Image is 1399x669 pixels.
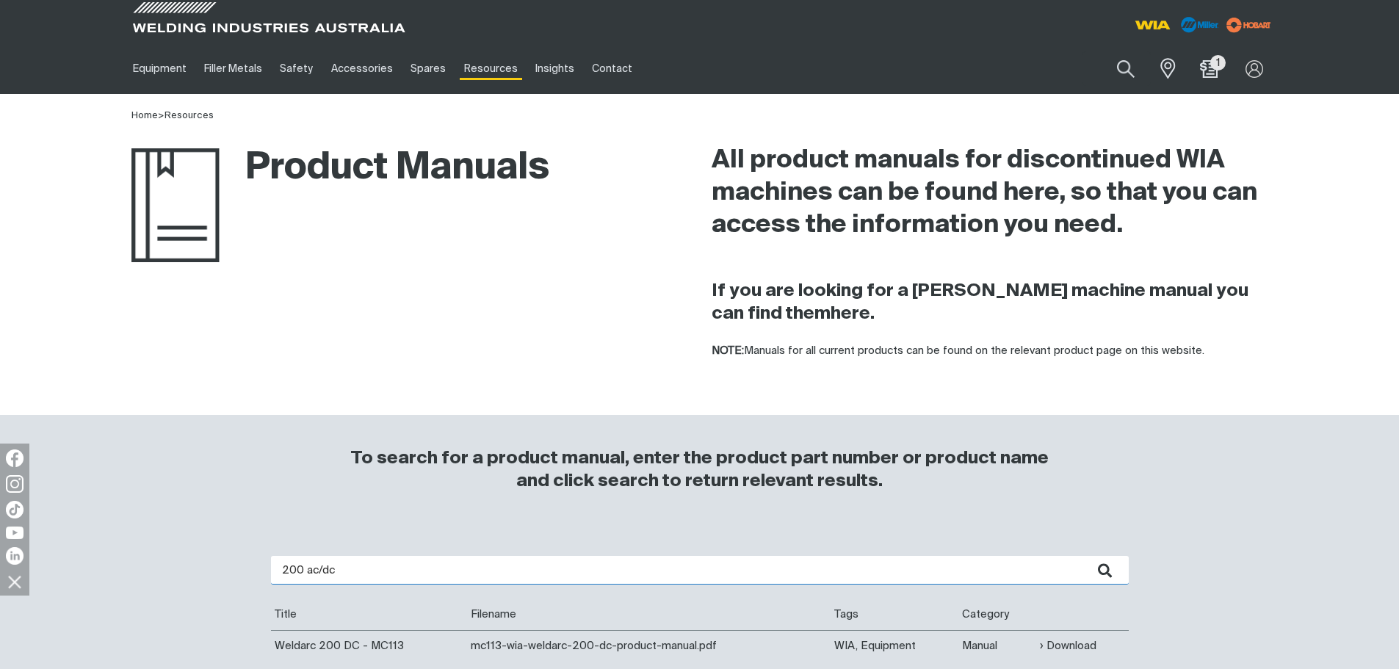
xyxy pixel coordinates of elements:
[712,145,1268,242] h2: All product manuals for discontinued WIA machines can be found here, so that you can access the i...
[124,43,195,94] a: Equipment
[455,43,526,94] a: Resources
[6,501,24,518] img: TikTok
[712,343,1268,360] p: Manuals for all current products can be found on the relevant product page on this website.
[271,630,467,661] td: Weldarc 200 DC - MC113
[712,345,744,356] strong: NOTE:
[271,556,1129,585] input: Enter search...
[124,43,988,94] nav: Main
[165,111,214,120] a: Resources
[322,43,402,94] a: Accessories
[6,449,24,467] img: Facebook
[131,111,158,120] a: Home
[1222,14,1276,36] img: miller
[831,305,875,322] a: here.
[2,569,27,594] img: hide socials
[831,630,958,661] td: WIA, Equipment
[1040,637,1096,654] a: Download
[712,282,1248,322] strong: If you are looking for a [PERSON_NAME] machine manual you can find them
[6,527,24,539] img: YouTube
[583,43,641,94] a: Contact
[158,111,165,120] span: >
[831,599,958,630] th: Tags
[467,599,831,630] th: Filename
[958,599,1036,630] th: Category
[467,630,831,661] td: mc113-wia-weldarc-200-dc-product-manual.pdf
[402,43,455,94] a: Spares
[527,43,583,94] a: Insights
[6,547,24,565] img: LinkedIn
[131,145,549,192] h1: Product Manuals
[1101,51,1151,86] button: Search products
[271,599,467,630] th: Title
[271,43,322,94] a: Safety
[1082,51,1151,86] input: Product name or item number...
[6,475,24,493] img: Instagram
[195,43,271,94] a: Filler Metals
[344,447,1055,493] h3: To search for a product manual, enter the product part number or product name and click search to...
[958,630,1036,661] td: Manual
